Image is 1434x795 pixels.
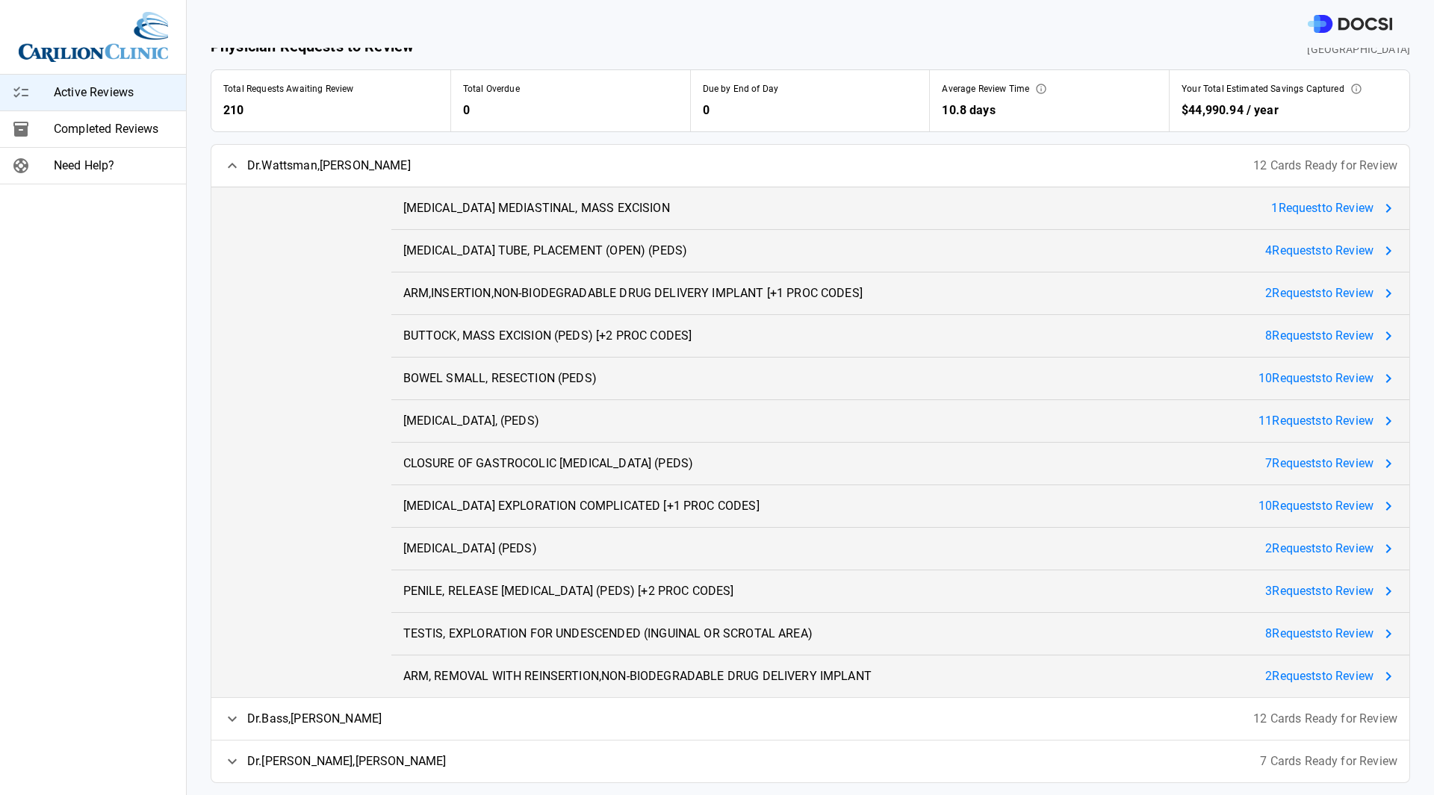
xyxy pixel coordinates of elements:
span: [MEDICAL_DATA] (PEDS) [403,540,537,558]
span: BOWEL SMALL, RESECTION (PEDS) [403,370,597,387]
span: Due by End of Day [703,82,779,96]
span: Your Total Estimated Savings Captured [1182,82,1344,96]
span: Dr. Bass , [PERSON_NAME] [247,710,382,728]
span: 3 Request s to Review [1265,582,1374,600]
span: $44,990.94 / year [1182,103,1279,117]
span: [MEDICAL_DATA] MEDIASTINAL, MASS EXCISION [403,199,670,217]
img: Site Logo [19,12,168,62]
span: TESTIS, EXPLORATION FOR UNDESCENDED (INGUINAL OR SCROTAL AREA) [403,625,813,643]
span: Active Reviews [54,84,174,102]
span: 1 Request to Review [1271,199,1374,217]
span: [MEDICAL_DATA] TUBE, PLACEMENT (OPEN) (PEDS) [403,242,688,260]
span: [MEDICAL_DATA], (PEDS) [403,412,539,430]
span: 7 Request s to Review [1265,455,1374,473]
span: 0 [703,102,918,119]
span: 10 Request s to Review [1258,370,1374,387]
span: 12 Cards Ready for Review [1253,157,1397,175]
svg: This represents the average time it takes from when an optimization is ready for your review to w... [1035,83,1047,95]
span: Average Review Time [942,82,1029,96]
span: Total Requests Awaiting Review [223,82,354,96]
span: 4 Request s to Review [1265,242,1374,260]
span: 11 Request s to Review [1258,412,1374,430]
span: [MEDICAL_DATA] EXPLORATION COMPLICATED [+1 PROC CODES] [403,497,760,515]
span: CLOSURE OF GASTROCOLIC [MEDICAL_DATA] (PEDS) [403,455,694,473]
span: PENILE, RELEASE [MEDICAL_DATA] (PEDS) [+2 PROC CODES] [403,582,734,600]
span: 2 Request s to Review [1265,667,1374,685]
span: [GEOGRAPHIC_DATA] [1307,42,1410,57]
span: ARM,INSERTION,NON-BIODEGRADABLE DRUG DELIVERY IMPLANT [+1 PROC CODES] [403,284,863,302]
span: 10.8 days [942,102,1157,119]
span: ARM, REMOVAL WITH REINSERTION,NON-BIODEGRADABLE DRUG DELIVERY IMPLANT [403,667,872,685]
span: 0 [463,102,678,119]
span: 2 Request s to Review [1265,540,1374,558]
span: 10 Request s to Review [1258,497,1374,515]
span: Dr. Wattsman , [PERSON_NAME] [247,157,411,175]
span: 8 Request s to Review [1265,327,1374,345]
span: 12 Cards Ready for Review [1253,710,1397,728]
span: 8 Request s to Review [1265,625,1374,643]
span: 7 Cards Ready for Review [1260,752,1397,770]
span: Completed Reviews [54,120,174,138]
svg: This is the estimated annual impact of the preference card optimizations which you have approved.... [1350,83,1362,95]
span: BUTTOCK, MASS EXCISION (PEDS) [+2 PROC CODES] [403,327,692,345]
span: Need Help? [54,157,174,175]
span: 2 Request s to Review [1265,284,1374,302]
span: Total Overdue [463,82,520,96]
img: DOCSI Logo [1308,15,1392,34]
span: Dr. [PERSON_NAME] , [PERSON_NAME] [247,752,447,770]
span: 210 [223,102,438,119]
